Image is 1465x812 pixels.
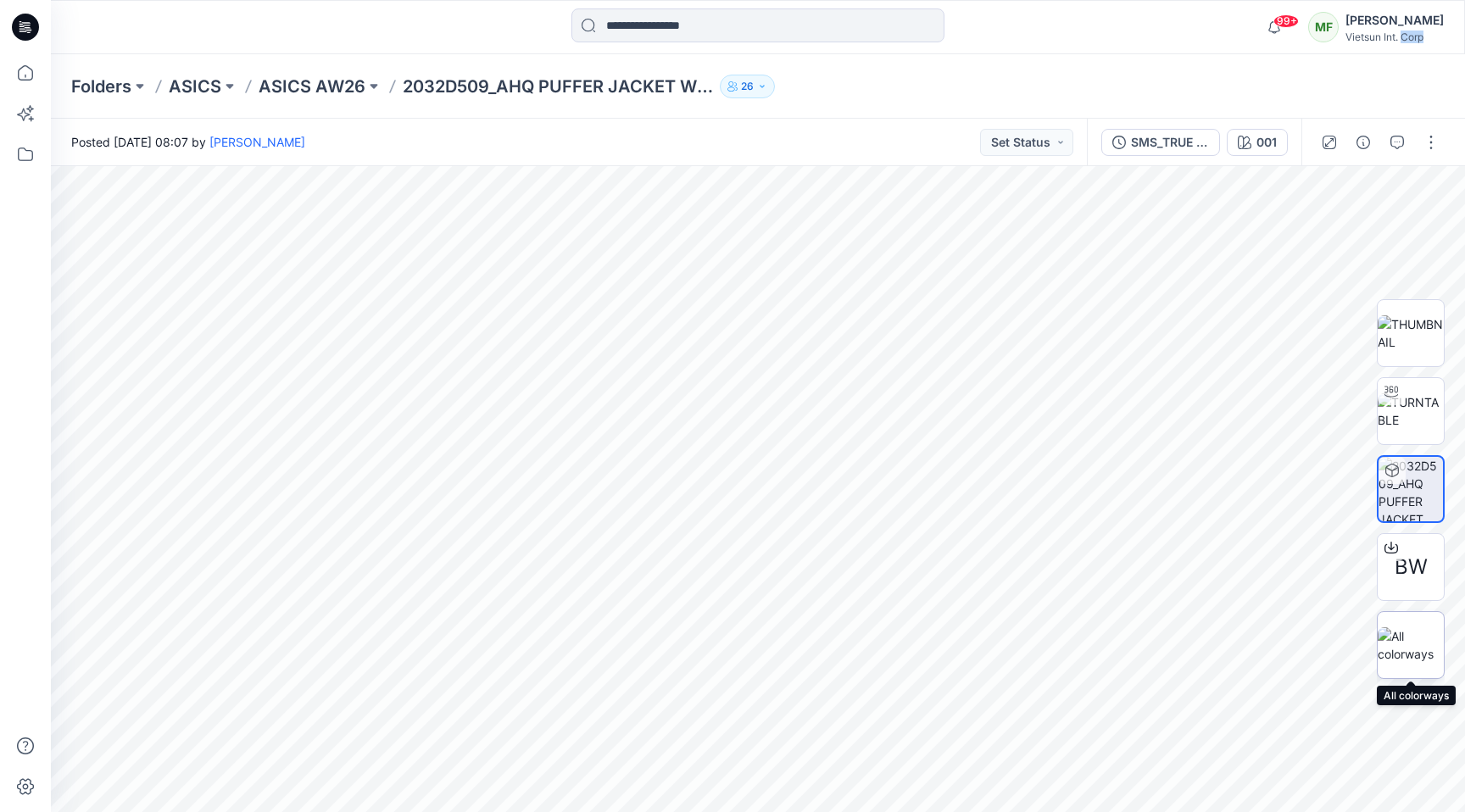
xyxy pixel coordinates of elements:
div: [PERSON_NAME] [1345,10,1444,31]
span: Posted [DATE] 08:07 by [71,133,305,151]
a: ASICS AW26 [259,75,365,98]
div: 001 [1256,133,1277,152]
div: MF [1308,12,1339,42]
div: Vietsun Int. Corp [1345,31,1444,43]
a: Folders [71,75,131,98]
button: 001 [1227,129,1288,156]
a: [PERSON_NAME] [209,135,305,149]
img: TURNTABLE [1378,393,1444,429]
img: All colorways [1378,627,1444,663]
img: 2032D509_AHQ PUFFER JACKET WOMEN WESTERN_AW26_PRE SMS 001 [1379,457,1443,521]
button: 26 [720,75,775,98]
img: THUMBNAIL [1378,315,1444,351]
p: 26 [741,77,754,96]
div: SMS_TRUE FABRIC [1131,133,1209,152]
button: Details [1350,129,1377,156]
span: 99+ [1273,14,1299,28]
p: 2032D509_AHQ PUFFER JACKET WOMEN WESTERN_AW26 [403,75,713,98]
button: SMS_TRUE FABRIC [1101,129,1220,156]
a: ASICS [169,75,221,98]
span: BW [1395,552,1428,582]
